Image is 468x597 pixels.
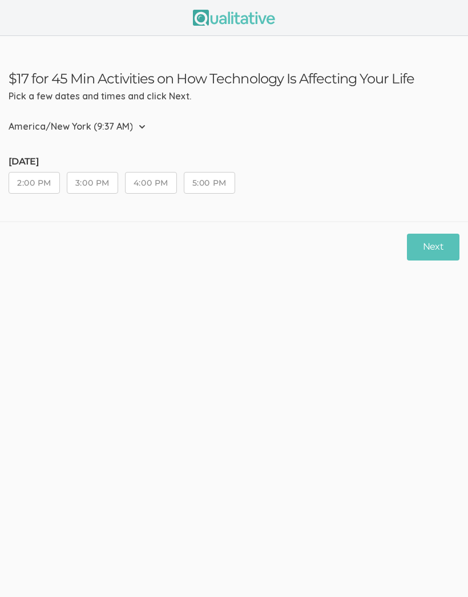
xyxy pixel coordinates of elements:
button: 5:00 PM [184,172,235,194]
img: Qualitative [193,10,275,26]
button: 4:00 PM [125,172,177,194]
h5: [DATE] [9,157,242,167]
button: Next [407,234,459,261]
div: Pick a few dates and times and click Next. [9,90,459,103]
button: 3:00 PM [67,172,118,194]
h3: $17 for 45 Min Activities on How Technology Is Affecting Your Life [9,70,459,87]
button: 2:00 PM [9,172,60,194]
